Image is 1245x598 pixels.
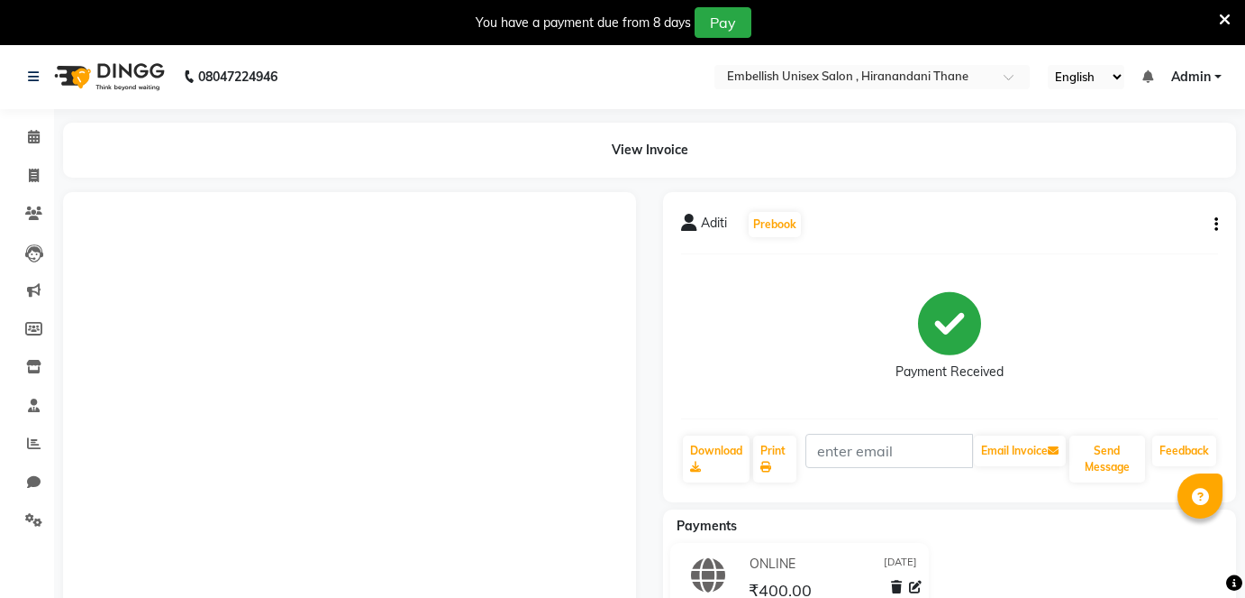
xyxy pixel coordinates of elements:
[683,436,750,483] a: Download
[974,436,1066,466] button: Email Invoice
[1169,526,1227,580] iframe: chat widget
[895,363,1004,382] div: Payment Received
[1152,436,1216,466] a: Feedback
[884,555,917,574] span: [DATE]
[1171,68,1211,87] span: Admin
[701,214,727,239] span: Aditi
[677,518,737,534] span: Payments
[198,51,277,102] b: 08047224946
[63,123,1236,178] div: View Invoice
[749,212,801,237] button: Prebook
[753,436,796,483] a: Print
[46,51,169,102] img: logo
[476,14,691,32] div: You have a payment due from 8 days
[750,555,795,574] span: ONLINE
[805,434,972,468] input: enter email
[695,7,751,38] button: Pay
[1069,436,1145,483] button: Send Message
